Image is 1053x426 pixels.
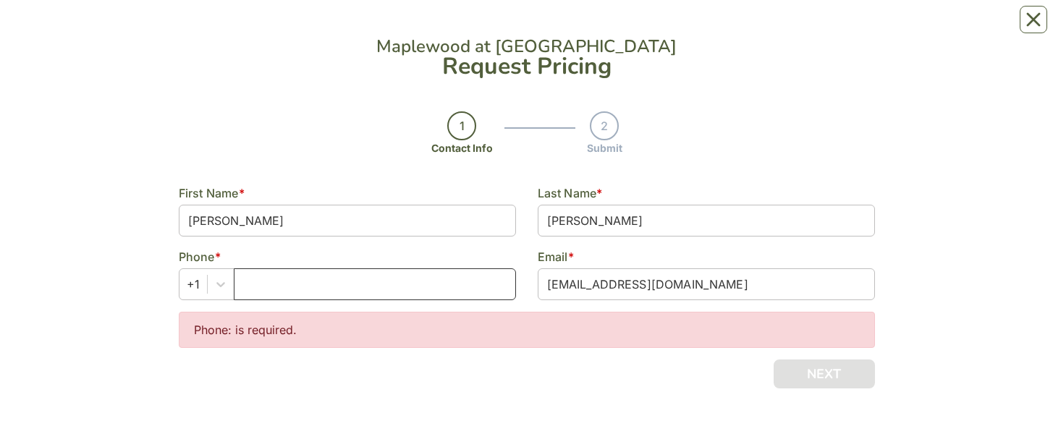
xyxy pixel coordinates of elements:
span: Last Name [538,186,597,200]
div: Submit [587,140,622,156]
div: Contact Info [431,140,493,156]
div: 1 [447,111,476,140]
div: Request Pricing [179,55,875,78]
span: Email [538,250,568,264]
div: Phone: is required. [179,312,875,348]
div: 2 [590,111,619,140]
div: Maplewood at [GEOGRAPHIC_DATA] [179,38,875,55]
span: Phone [179,250,215,264]
button: NEXT [774,359,875,388]
span: First Name [179,186,239,200]
button: Close [1020,6,1047,33]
